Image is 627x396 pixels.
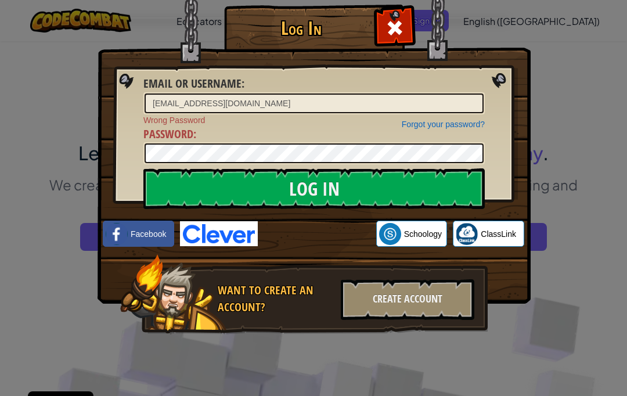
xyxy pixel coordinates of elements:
span: Wrong Password [143,114,485,126]
span: Facebook [131,228,166,240]
div: Create Account [341,279,474,320]
img: classlink-logo-small.png [456,223,478,245]
img: clever-logo-blue.png [180,221,258,246]
input: Log In [143,168,485,209]
span: Password [143,126,193,142]
span: Email or Username [143,75,242,91]
div: Want to create an account? [218,282,334,315]
label: : [143,126,196,143]
label: : [143,75,244,92]
a: Forgot your password? [402,120,485,129]
div: Sign in with Google. Opens in new tab [264,221,370,247]
h1: Log In [227,18,375,38]
iframe: Sign in with Google Button [258,221,376,247]
span: ClassLink [481,228,516,240]
img: facebook_small.png [106,223,128,245]
span: Schoology [404,228,442,240]
img: schoology.png [379,223,401,245]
